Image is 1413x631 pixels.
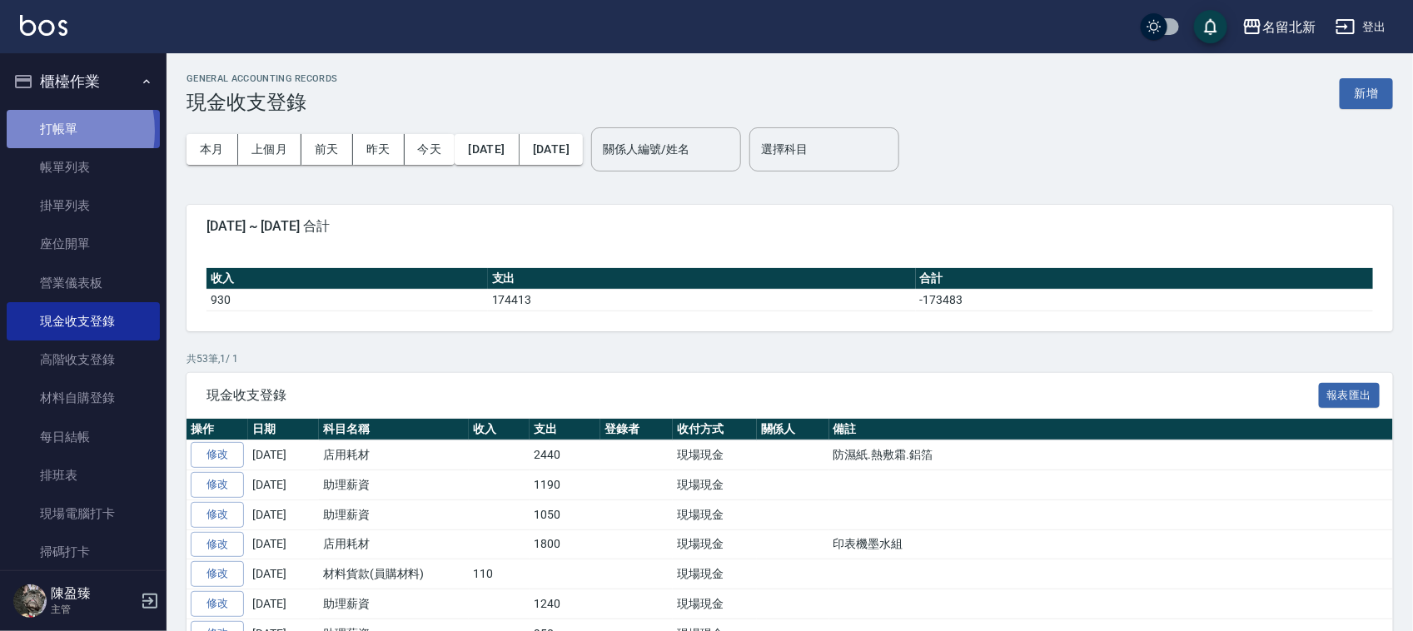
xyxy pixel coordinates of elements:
td: [DATE] [248,529,319,559]
th: 日期 [248,419,319,440]
img: Person [13,584,47,618]
button: 報表匯出 [1319,383,1381,409]
td: 現場現金 [673,529,757,559]
span: 現金收支登錄 [206,387,1319,404]
td: [DATE] [248,589,319,619]
td: 現場現金 [673,559,757,589]
a: 營業儀表板 [7,264,160,302]
button: 登出 [1329,12,1393,42]
th: 操作 [187,419,248,440]
th: 收付方式 [673,419,757,440]
button: 今天 [405,134,455,165]
th: 合計 [916,268,1373,290]
td: 現場現金 [673,470,757,500]
button: 前天 [301,134,353,165]
th: 備註 [829,419,1393,440]
h3: 現金收支登錄 [187,91,338,114]
td: 930 [206,289,488,311]
a: 每日結帳 [7,418,160,456]
a: 修改 [191,502,244,528]
td: 助理薪資 [319,470,469,500]
a: 掛單列表 [7,186,160,225]
td: 材料貨款(員購材料) [319,559,469,589]
td: 1050 [530,499,600,529]
h5: 陳盈臻 [51,585,136,602]
a: 帳單列表 [7,148,160,186]
td: 防濕紙.熱敷霜.鋁箔 [829,440,1393,470]
td: [DATE] [248,470,319,500]
a: 掃碼打卡 [7,533,160,571]
td: 印表機墨水組 [829,529,1393,559]
p: 共 53 筆, 1 / 1 [187,351,1393,366]
a: 座位開單 [7,225,160,263]
button: 本月 [187,134,238,165]
td: 現場現金 [673,499,757,529]
button: [DATE] [455,134,519,165]
a: 現金收支登錄 [7,302,160,340]
th: 登錄者 [600,419,673,440]
span: [DATE] ~ [DATE] 合計 [206,218,1373,235]
a: 高階收支登錄 [7,340,160,379]
button: 名留北新 [1236,10,1322,44]
th: 關係人 [757,419,829,440]
a: 修改 [191,442,244,468]
img: Logo [20,15,67,36]
td: [DATE] [248,559,319,589]
td: [DATE] [248,440,319,470]
a: 修改 [191,591,244,617]
a: 材料自購登錄 [7,379,160,417]
td: 2440 [530,440,600,470]
td: 1190 [530,470,600,500]
div: 名留北新 [1262,17,1316,37]
a: 報表匯出 [1319,386,1381,402]
th: 科目名稱 [319,419,469,440]
a: 新增 [1340,85,1393,101]
p: 主管 [51,602,136,617]
td: 現場現金 [673,589,757,619]
td: 店用耗材 [319,440,469,470]
th: 支出 [488,268,916,290]
td: -173483 [916,289,1373,311]
td: [DATE] [248,499,319,529]
button: save [1194,10,1227,43]
a: 修改 [191,472,244,498]
td: 174413 [488,289,916,311]
td: 1240 [530,589,600,619]
button: 上個月 [238,134,301,165]
a: 修改 [191,561,244,587]
td: 110 [469,559,530,589]
th: 收入 [469,419,530,440]
button: 昨天 [353,134,405,165]
a: 打帳單 [7,110,160,148]
td: 店用耗材 [319,529,469,559]
a: 現場電腦打卡 [7,494,160,533]
h2: GENERAL ACCOUNTING RECORDS [187,73,338,84]
button: [DATE] [520,134,583,165]
td: 現場現金 [673,440,757,470]
button: 櫃檯作業 [7,60,160,103]
td: 助理薪資 [319,499,469,529]
button: 新增 [1340,78,1393,109]
th: 收入 [206,268,488,290]
a: 排班表 [7,456,160,494]
a: 修改 [191,532,244,558]
th: 支出 [530,419,600,440]
td: 助理薪資 [319,589,469,619]
td: 1800 [530,529,600,559]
